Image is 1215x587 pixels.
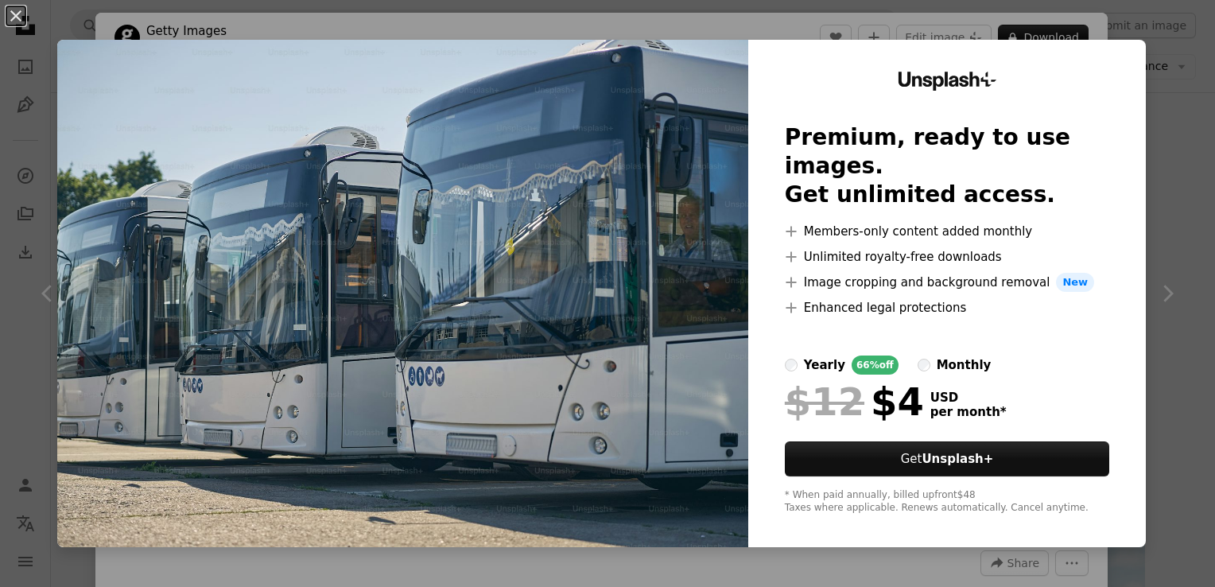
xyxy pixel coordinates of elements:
[785,273,1109,292] li: Image cropping and background removal
[852,356,899,375] div: 66% off
[785,222,1109,241] li: Members-only content added monthly
[930,405,1007,419] span: per month *
[785,123,1109,209] h2: Premium, ready to use images. Get unlimited access.
[785,298,1109,317] li: Enhanced legal protections
[785,489,1109,515] div: * When paid annually, billed upfront $48 Taxes where applicable. Renews automatically. Cancel any...
[804,356,845,375] div: yearly
[937,356,992,375] div: monthly
[785,359,798,371] input: yearly66%off
[785,247,1109,266] li: Unlimited royalty-free downloads
[922,452,993,466] strong: Unsplash+
[785,441,1109,476] button: GetUnsplash+
[785,381,864,422] span: $12
[785,381,924,422] div: $4
[930,391,1007,405] span: USD
[1056,273,1094,292] span: New
[918,359,930,371] input: monthly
